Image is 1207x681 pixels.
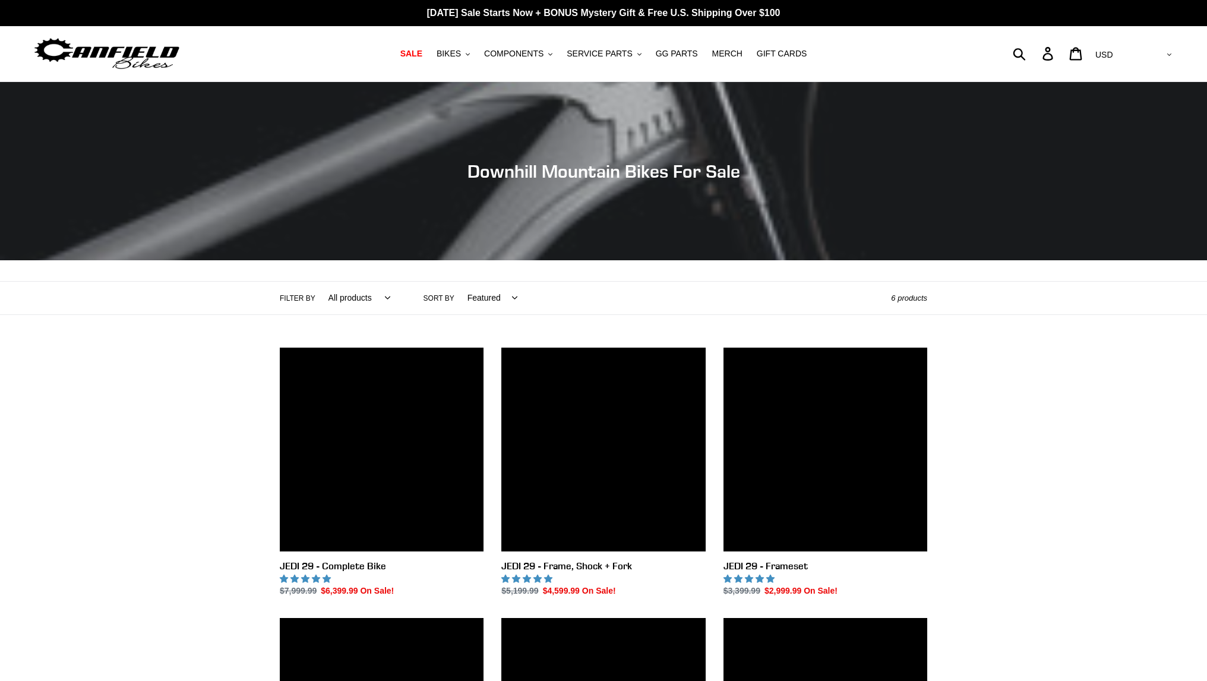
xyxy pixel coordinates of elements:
[437,49,461,59] span: BIKES
[1019,40,1050,67] input: Search
[712,49,742,59] span: MERCH
[394,46,428,62] a: SALE
[424,293,454,304] label: Sort by
[33,35,181,72] img: Canfield Bikes
[757,49,807,59] span: GIFT CARDS
[400,49,422,59] span: SALE
[891,294,927,302] span: 6 products
[751,46,813,62] a: GIFT CARDS
[478,46,558,62] button: COMPONENTS
[467,160,740,182] span: Downhill Mountain Bikes For Sale
[706,46,748,62] a: MERCH
[561,46,647,62] button: SERVICE PARTS
[431,46,476,62] button: BIKES
[280,293,315,304] label: Filter by
[650,46,704,62] a: GG PARTS
[484,49,544,59] span: COMPONENTS
[567,49,632,59] span: SERVICE PARTS
[656,49,698,59] span: GG PARTS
